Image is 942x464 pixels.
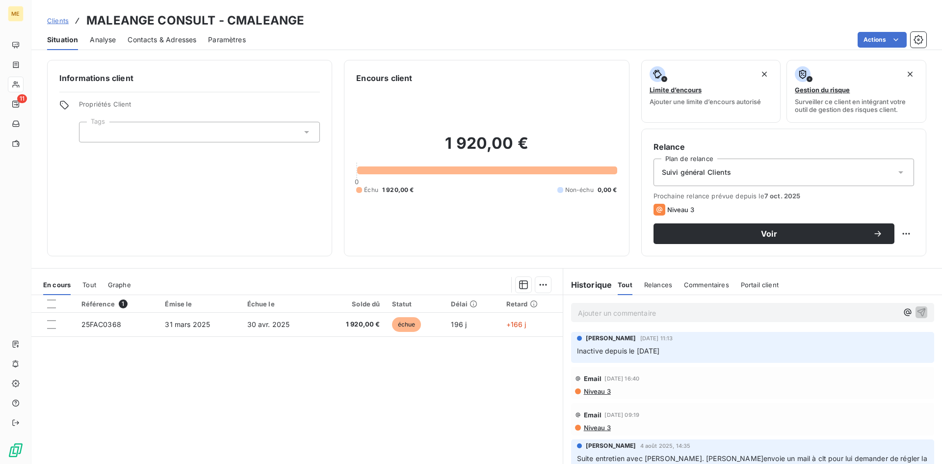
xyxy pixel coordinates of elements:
[8,6,24,22] div: ME
[59,72,320,84] h6: Informations client
[8,442,24,458] img: Logo LeanPay
[326,320,380,329] span: 1 920,00 €
[654,223,894,244] button: Voir
[81,300,154,308] div: Référence
[650,98,761,106] span: Ajouter une limite d’encours autorisé
[128,35,196,45] span: Contacts & Adresses
[82,281,96,289] span: Tout
[108,281,131,289] span: Graphe
[356,134,617,163] h2: 1 920,00 €
[90,35,116,45] span: Analyse
[764,192,801,200] span: 7 oct. 2025
[654,141,914,153] h6: Relance
[86,12,304,29] h3: MALEANGE CONSULT - CMALEANGE
[47,35,78,45] span: Situation
[583,424,611,432] span: Niveau 3
[81,320,121,328] span: 25FAC0368
[909,431,932,454] iframe: Intercom live chat
[640,335,673,341] span: [DATE] 11:13
[364,186,378,194] span: Échu
[247,320,290,328] span: 30 avr. 2025
[665,230,873,238] span: Voir
[644,281,672,289] span: Relances
[392,317,421,332] span: échue
[640,443,691,449] span: 4 août 2025, 14:35
[654,192,914,200] span: Prochaine relance prévue depuis le
[684,281,729,289] span: Commentaires
[577,347,660,355] span: Inactive depuis le [DATE]
[618,281,632,289] span: Tout
[641,60,781,123] button: Limite d’encoursAjouter une limite d’encours autorisé
[563,279,612,291] h6: Historique
[47,17,69,25] span: Clients
[208,35,246,45] span: Paramètres
[667,206,694,214] span: Niveau 3
[382,186,414,194] span: 1 920,00 €
[795,86,850,94] span: Gestion du risque
[662,167,731,177] span: Suivi général Clients
[355,178,359,186] span: 0
[451,320,467,328] span: 196 j
[43,281,71,289] span: En cours
[47,16,69,26] a: Clients
[584,375,602,382] span: Email
[392,300,440,308] div: Statut
[604,376,639,382] span: [DATE] 16:40
[858,32,907,48] button: Actions
[583,387,611,395] span: Niveau 3
[451,300,494,308] div: Délai
[17,94,27,103] span: 11
[565,186,594,194] span: Non-échu
[165,300,235,308] div: Émise le
[356,72,412,84] h6: Encours client
[786,60,926,123] button: Gestion du risqueSurveiller ce client en intégrant votre outil de gestion des risques client.
[326,300,380,308] div: Solde dû
[247,300,314,308] div: Échue le
[604,412,639,418] span: [DATE] 09:19
[506,300,557,308] div: Retard
[650,86,702,94] span: Limite d’encours
[586,441,636,450] span: [PERSON_NAME]
[586,334,636,343] span: [PERSON_NAME]
[584,411,602,419] span: Email
[119,300,128,308] span: 1
[741,281,779,289] span: Portail client
[795,98,918,113] span: Surveiller ce client en intégrant votre outil de gestion des risques client.
[598,186,617,194] span: 0,00 €
[87,128,95,136] input: Ajouter une valeur
[165,320,210,328] span: 31 mars 2025
[506,320,526,328] span: +166 j
[79,100,320,114] span: Propriétés Client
